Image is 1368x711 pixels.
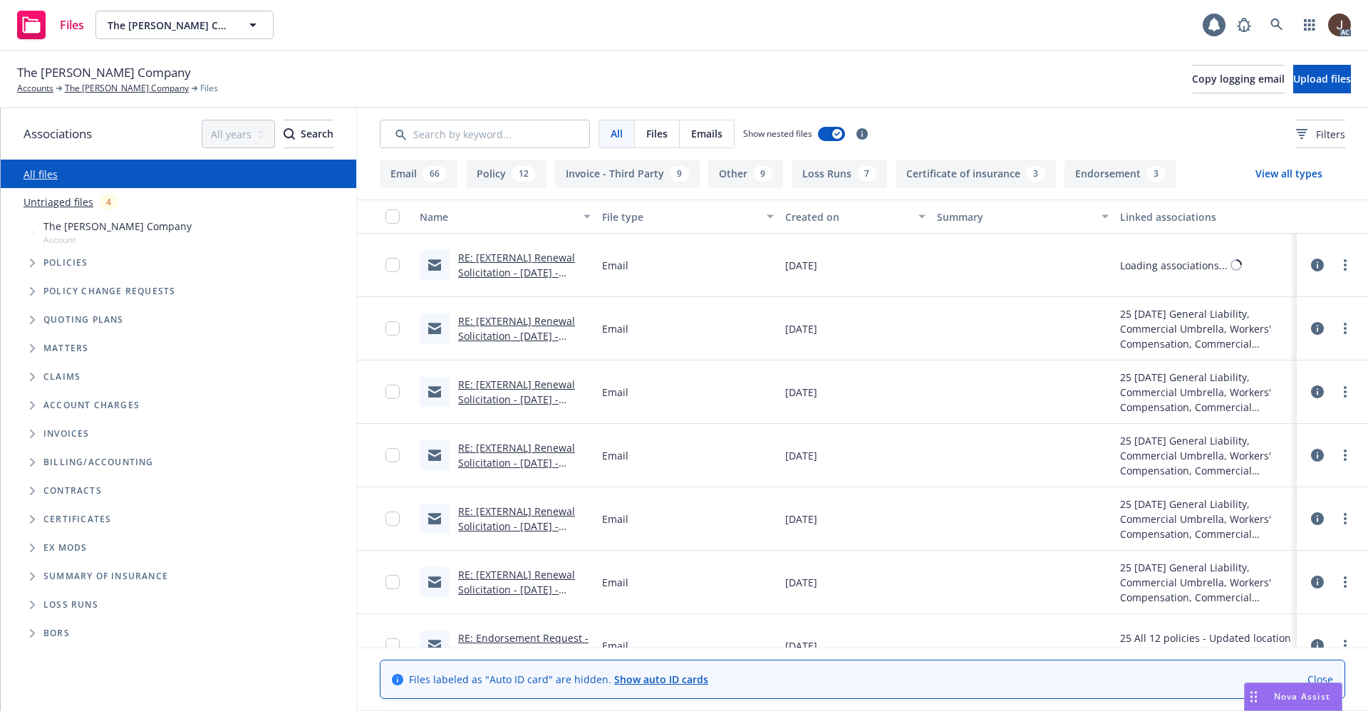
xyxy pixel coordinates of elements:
div: 12 [512,166,536,182]
span: [DATE] [785,638,817,653]
span: Files labeled as "Auto ID card" are hidden. [409,672,708,687]
button: The [PERSON_NAME] Company [95,11,274,39]
img: photo [1328,14,1351,36]
span: BORs [43,629,70,638]
div: 7 [857,166,876,182]
button: Invoice - Third Party [555,160,700,188]
span: [DATE] [785,385,817,400]
span: Email [602,638,628,653]
span: Email [602,448,628,463]
a: more [1337,447,1354,464]
span: Claims [43,373,81,381]
span: [DATE] [785,258,817,273]
div: 4 [99,194,118,210]
div: 25 [DATE] General Liability, Commercial Umbrella, Workers' Compensation, Commercial Property, Dir... [1120,497,1291,541]
span: Emails [691,126,722,141]
div: 9 [670,166,689,182]
button: Loss Runs [792,160,887,188]
button: Endorsement [1064,160,1176,188]
a: more [1337,574,1354,591]
span: Matters [43,344,88,353]
input: Search by keyword... [380,120,590,148]
div: 25 [DATE] General Liability, Commercial Umbrella, Workers' Compensation, Commercial Property, Dir... [1120,306,1291,351]
div: 25 [DATE] General Liability, Commercial Umbrella, Workers' Compensation, Commercial Property, Dir... [1120,370,1291,415]
span: Policy change requests [43,287,175,296]
button: Filters [1296,120,1345,148]
span: Quoting plans [43,316,124,324]
span: Filters [1296,127,1345,142]
span: [DATE] [785,575,817,590]
input: Toggle Row Selected [385,512,400,526]
button: File type [596,199,779,234]
a: Files [11,5,90,45]
input: Toggle Row Selected [385,638,400,653]
div: 25 [DATE] General Liability, Commercial Umbrella, Workers' Compensation, Commercial Property, Dir... [1120,433,1291,478]
div: Tree Example [1,216,356,448]
div: Linked associations [1120,209,1291,224]
button: Upload files [1293,65,1351,93]
div: 25 All 12 policies - Updated location address to [STREET_ADDRESS] [1120,630,1291,660]
span: [DATE] [785,512,817,526]
a: Report a Bug [1230,11,1258,39]
input: Select all [385,209,400,224]
button: Created on [779,199,932,234]
a: more [1337,510,1354,527]
input: Toggle Row Selected [385,575,400,589]
span: Filters [1316,127,1345,142]
a: more [1337,320,1354,337]
a: more [1337,637,1354,654]
input: Toggle Row Selected [385,448,400,462]
span: Account [43,234,192,246]
span: Email [602,385,628,400]
button: Copy logging email [1192,65,1285,93]
a: RE: Endorsement Request - The [PERSON_NAME] Company - IMU30010881303 [458,631,589,690]
button: Linked associations [1114,199,1297,234]
span: Email [602,512,628,526]
span: The [PERSON_NAME] Company [108,18,231,33]
span: Email [602,258,628,273]
span: Policies [43,259,88,267]
input: Toggle Row Selected [385,321,400,336]
button: Nova Assist [1244,683,1342,711]
div: 3 [1026,166,1045,182]
a: Untriaged files [24,194,93,209]
a: RE: [EXTERNAL] Renewal Solicitation - [DATE] - Commercial Property - The [PERSON_NAME] Company - ... [458,441,586,514]
a: RE: [EXTERNAL] Renewal Solicitation - [DATE] - Commercial Property - The [PERSON_NAME] Company - ... [458,314,586,388]
a: RE: [EXTERNAL] Renewal Solicitation - [DATE] - Commercial Property - The [PERSON_NAME] Company - ... [458,504,586,578]
span: The [PERSON_NAME] Company [43,219,192,234]
span: Upload files [1293,72,1351,85]
button: Policy [466,160,546,188]
span: Associations [24,125,92,143]
a: The [PERSON_NAME] Company [65,82,189,95]
button: Other [708,160,783,188]
div: Folder Tree Example [1,448,356,648]
span: Contracts [43,487,102,495]
div: 9 [753,166,772,182]
span: Billing/Accounting [43,458,154,467]
div: 66 [423,166,447,182]
div: Summary [937,209,1092,224]
span: Certificates [43,515,111,524]
span: Account charges [43,401,140,410]
span: Ex Mods [43,544,87,552]
div: 25 [DATE] General Liability, Commercial Umbrella, Workers' Compensation, Commercial Property, Dir... [1120,560,1291,605]
span: [DATE] [785,448,817,463]
a: Close [1307,672,1333,687]
button: Email [380,160,457,188]
span: Files [646,126,668,141]
a: more [1337,383,1354,400]
a: Search [1263,11,1291,39]
span: Files [60,19,84,31]
input: Toggle Row Selected [385,258,400,272]
span: Email [602,321,628,336]
button: View all types [1233,160,1345,188]
a: RE: [EXTERNAL] Renewal Solicitation - [DATE] - Commercial Property - The [PERSON_NAME] Company - ... [458,251,586,324]
a: All files [24,167,58,181]
svg: Search [284,128,295,140]
div: 3 [1146,166,1166,182]
a: Switch app [1295,11,1324,39]
div: File type [602,209,757,224]
span: Copy logging email [1192,72,1285,85]
span: Summary of insurance [43,572,168,581]
button: Name [414,199,596,234]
